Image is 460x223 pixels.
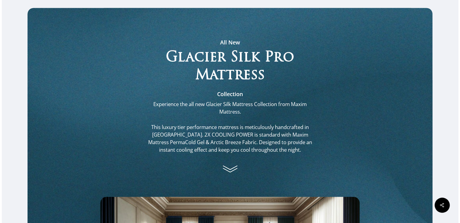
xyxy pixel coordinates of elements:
span: Collection [217,91,243,98]
span: Glacier [166,49,226,67]
p: Experience the all new Glacier Silk Mattress Collection from Maxim Mattress. [147,100,313,123]
span: Pro [265,49,294,67]
h2: Glacier Silk Pro Mattress [147,49,313,85]
h4: Collection [147,88,313,97]
span: Mattress [195,67,265,85]
span: All [220,39,227,46]
p: This luxury tier performance mattress is meticulously handcrafted in [GEOGRAPHIC_DATA]. 2X COOLIN... [147,123,313,154]
h4: All New [147,36,313,46]
span: New [228,39,240,46]
span: Silk [230,49,260,67]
